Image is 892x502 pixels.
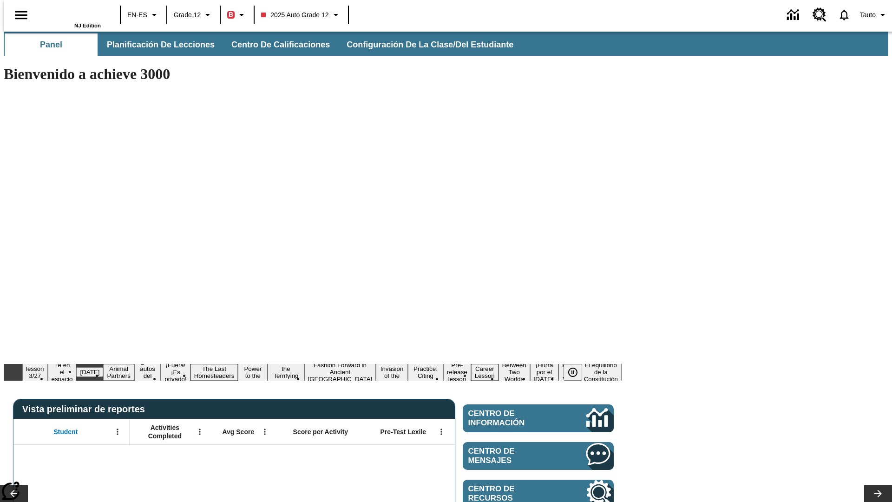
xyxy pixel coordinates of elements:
[174,10,201,20] span: Grade 12
[107,40,215,50] span: Planificación de lecciones
[170,7,217,23] button: Grado: Grade 12, Elige un grado
[161,360,190,384] button: Slide 6 ¡Fuera! ¡Es privado!
[580,360,622,384] button: Slide 18 El equilibrio de la Constitución
[4,33,522,56] div: Subbarra de navegación
[48,360,77,384] button: Slide 2 Té en el espacio
[530,360,559,384] button: Slide 16 ¡Hurra por el Día de la Constitución!
[193,425,207,439] button: Abrir menú
[832,3,856,27] a: Notificaciones
[380,428,426,436] span: Pre-Test Lexile
[564,364,582,381] button: Pausar
[22,404,150,415] span: Vista preliminar de reportes
[111,425,125,439] button: Abrir menú
[4,66,622,83] h1: Bienvenido a achieve 3000
[4,32,888,56] div: Subbarra de navegación
[231,40,330,50] span: Centro de calificaciones
[463,442,614,470] a: Centro de mensajes
[103,364,134,381] button: Slide 4 Animal Partners
[807,2,832,27] a: Centro de recursos, Se abrirá en una pestaña nueva.
[558,360,580,384] button: Slide 17 Point of View
[127,10,147,20] span: EN-ES
[408,357,443,388] button: Slide 12 Mixed Practice: Citing Evidence
[22,357,48,388] button: Slide 1 Test lesson 3/27 en
[339,33,521,56] button: Configuración de la clase/del estudiante
[468,409,555,428] span: Centro de información
[74,23,101,28] span: NJ Edition
[498,360,530,384] button: Slide 15 Between Two Worlds
[40,4,101,23] a: Portada
[304,360,376,384] button: Slide 10 Fashion Forward in Ancient Rome
[257,7,345,23] button: Class: 2025 Auto Grade 12, Selecciona una clase
[76,367,103,377] button: Slide 3 Día del Trabajo
[468,447,558,465] span: Centro de mensajes
[223,7,251,23] button: Boost El color de la clase es rojo. Cambiar el color de la clase.
[40,40,62,50] span: Panel
[443,360,471,384] button: Slide 13 Pre-release lesson
[268,357,304,388] button: Slide 9 Attack of the Terrifying Tomatoes
[293,428,348,436] span: Score per Activity
[564,364,591,381] div: Pausar
[224,33,337,56] button: Centro de calificaciones
[7,1,35,29] button: Abrir el menú lateral
[347,40,513,50] span: Configuración de la clase/del estudiante
[229,9,233,20] span: B
[53,428,78,436] span: Student
[463,404,614,432] a: Centro de información
[134,423,196,440] span: Activities Completed
[864,485,892,502] button: Carrusel de lecciones, seguir
[781,2,807,28] a: Centro de información
[99,33,222,56] button: Planificación de lecciones
[856,7,892,23] button: Perfil/Configuración
[258,425,272,439] button: Abrir menú
[124,7,164,23] button: Language: EN-ES, Selecciona un idioma
[222,428,254,436] span: Avg Score
[376,357,408,388] button: Slide 11 The Invasion of the Free CD
[471,364,498,381] button: Slide 14 Career Lesson
[134,357,161,388] button: Slide 5 ¿Los autos del futuro?
[261,10,328,20] span: 2025 Auto Grade 12
[860,10,876,20] span: Tauto
[40,3,101,28] div: Portada
[5,33,98,56] button: Panel
[434,425,448,439] button: Abrir menú
[238,357,268,388] button: Slide 8 Solar Power to the People
[190,364,238,381] button: Slide 7 The Last Homesteaders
